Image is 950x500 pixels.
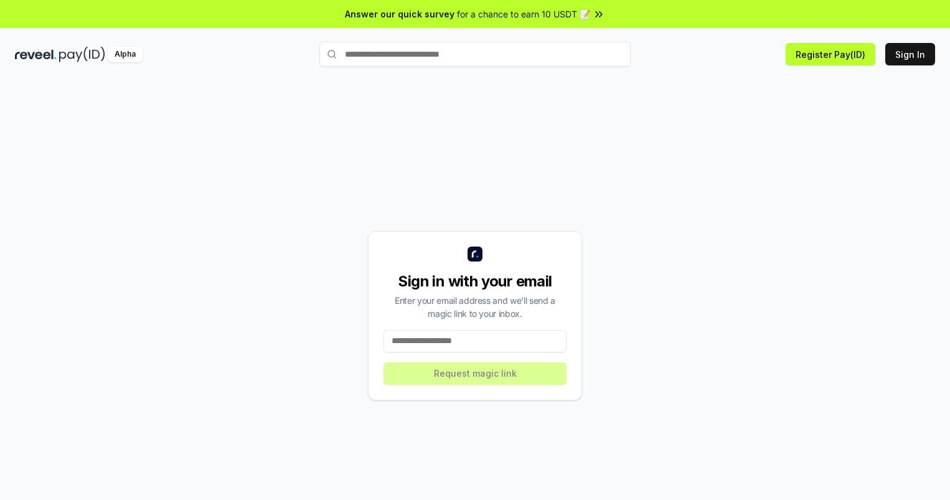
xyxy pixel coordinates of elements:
img: pay_id [59,47,105,62]
img: logo_small [468,247,482,262]
span: Answer our quick survey [345,7,454,21]
img: reveel_dark [15,47,57,62]
div: Sign in with your email [383,271,567,291]
button: Sign In [885,43,935,65]
span: for a chance to earn 10 USDT 📝 [457,7,590,21]
button: Register Pay(ID) [786,43,875,65]
div: Alpha [108,47,143,62]
div: Enter your email address and we’ll send a magic link to your inbox. [383,294,567,320]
